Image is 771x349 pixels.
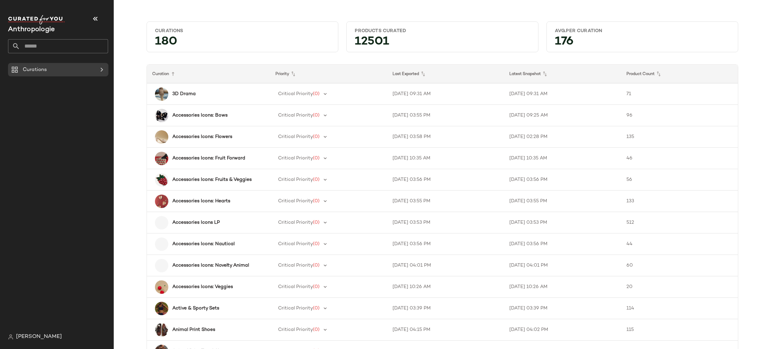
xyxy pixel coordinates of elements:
span: Critical Priority [278,263,313,268]
td: 20 [621,276,738,298]
div: 12501 [349,37,535,49]
span: (0) [313,177,320,182]
td: 44 [621,233,738,255]
span: (0) [313,91,320,96]
span: (0) [313,113,320,118]
td: 46 [621,148,738,169]
td: 56 [621,169,738,191]
img: 101112456_012_d10 [155,87,168,101]
td: [DATE] 09:25 AM [504,105,621,126]
td: [DATE] 03:58 PM [387,126,504,148]
span: Critical Priority [278,306,313,311]
span: Critical Priority [278,91,313,96]
td: 512 [621,212,738,233]
span: (0) [313,306,320,311]
span: (0) [313,156,320,161]
td: 115 [621,319,738,341]
td: [DATE] 03:55 PM [504,191,621,212]
b: Active & Sporty Sets [172,305,219,312]
td: [DATE] 03:56 PM [387,233,504,255]
div: 176 [549,37,735,49]
b: Accessories Icons: Bows [172,112,228,119]
td: 60 [621,255,738,276]
span: Current Company Name [8,26,55,33]
span: Critical Priority [278,220,313,225]
td: [DATE] 03:56 PM [504,233,621,255]
img: 96084835_011_b [155,130,168,144]
span: (0) [313,284,320,289]
b: Accessories Icons: Hearts [172,198,230,205]
img: 105269385_001_b [155,109,168,122]
div: Curations [155,28,330,34]
div: Avg.per Curation [555,28,730,34]
td: [DATE] 03:53 PM [504,212,621,233]
img: 104487913_901_a10 [155,195,168,208]
td: 135 [621,126,738,148]
td: [DATE] 04:02 PM [504,319,621,341]
span: [PERSON_NAME] [16,333,62,341]
div: 180 [150,37,335,49]
td: [DATE] 03:55 PM [387,191,504,212]
th: Last Exported [387,65,504,83]
td: [DATE] 10:35 AM [387,148,504,169]
td: [DATE] 03:56 PM [387,169,504,191]
img: 91036277_075_b [155,280,168,294]
td: 114 [621,298,738,319]
img: 103040366_012_b14 [155,152,168,165]
span: Critical Priority [278,327,313,332]
td: [DATE] 03:39 PM [504,298,621,319]
td: [DATE] 03:53 PM [387,212,504,233]
span: Critical Priority [278,134,313,139]
img: 104969670_262_b [155,173,168,187]
td: [DATE] 03:55 PM [387,105,504,126]
td: [DATE] 04:01 PM [504,255,621,276]
img: cfy_white_logo.C9jOOHJF.svg [8,15,65,24]
td: [DATE] 10:26 AM [387,276,504,298]
b: Accessories Icons LP [172,219,220,226]
img: 101104057_029_b [155,323,168,337]
b: Accessories Icons: Nautical [172,240,235,248]
span: Critical Priority [278,177,313,182]
td: [DATE] 03:56 PM [504,169,621,191]
b: Accessories Icons: Fruit Forward [172,155,245,162]
span: (0) [313,241,320,247]
b: Accessories Icons: Flowers [172,133,232,140]
span: (0) [313,220,320,225]
span: Critical Priority [278,284,313,289]
td: [DATE] 10:35 AM [504,148,621,169]
span: (0) [313,134,320,139]
img: svg%3e [8,334,13,340]
b: 3D Drama [172,90,196,97]
td: 133 [621,191,738,212]
span: (0) [313,199,320,204]
th: Priority [270,65,387,83]
b: Animal Print Shoes [172,326,215,333]
span: Critical Priority [278,199,313,204]
img: 4273463400005_047_b [155,302,168,315]
th: Product Count [621,65,738,83]
td: [DATE] 03:39 PM [387,298,504,319]
td: [DATE] 04:15 PM [387,319,504,341]
th: Curation [147,65,270,83]
td: [DATE] 02:28 PM [504,126,621,148]
span: (0) [313,327,320,332]
td: [DATE] 09:31 AM [387,83,504,105]
div: Products Curated [355,28,530,34]
span: (0) [313,263,320,268]
span: Critical Priority [278,156,313,161]
b: Accessories Icons: Fruits & Veggies [172,176,252,183]
span: Critical Priority [278,113,313,118]
span: Curations [23,66,47,74]
td: 96 [621,105,738,126]
b: Accessories Icons: Novelty Animal [172,262,249,269]
td: [DATE] 09:31 AM [504,83,621,105]
span: Critical Priority [278,241,313,247]
td: [DATE] 04:01 PM [387,255,504,276]
td: [DATE] 10:26 AM [504,276,621,298]
b: Accessories Icons: Veggies [172,283,233,290]
td: 71 [621,83,738,105]
th: Latest Snapshot [504,65,621,83]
